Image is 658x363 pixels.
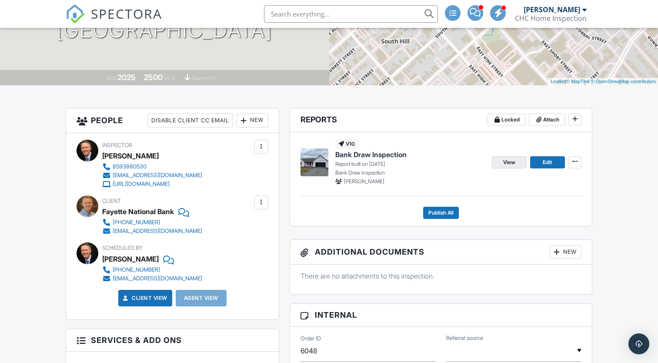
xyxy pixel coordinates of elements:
[113,181,170,188] div: [URL][DOMAIN_NAME]
[164,75,176,81] span: sq. ft.
[66,4,85,24] img: The Best Home Inspection Software - Spectora
[102,274,202,283] a: [EMAIL_ADDRESS][DOMAIN_NAME]
[102,252,159,266] div: [PERSON_NAME]
[446,334,483,342] label: Referral source
[102,171,202,180] a: [EMAIL_ADDRESS][DOMAIN_NAME]
[113,228,202,235] div: [EMAIL_ADDRESS][DOMAIN_NAME]
[290,304,592,326] h3: Internal
[117,73,136,82] div: 2025
[102,180,202,188] a: [URL][DOMAIN_NAME]
[102,218,202,227] a: [PHONE_NUMBER]
[550,245,581,259] div: New
[107,75,116,81] span: Built
[566,79,590,84] a: © MapTiler
[147,114,233,128] div: Disable Client CC Email
[591,79,656,84] a: © OpenStreetMap contributors
[102,149,159,162] div: [PERSON_NAME]
[628,333,649,354] div: Open Intercom Messenger
[301,271,581,281] p: There are no attachments to this inspection.
[102,162,202,171] a: 8593880530
[524,5,580,14] div: [PERSON_NAME]
[113,163,147,170] div: 8593880530
[237,114,268,128] div: New
[121,294,167,302] a: Client View
[264,5,438,23] input: Search everything...
[91,4,162,23] span: SPECTORA
[113,172,202,179] div: [EMAIL_ADDRESS][DOMAIN_NAME]
[66,12,162,30] a: SPECTORA
[102,245,143,251] span: Scheduled By
[102,205,174,218] div: Fayette National Bank
[102,266,202,274] a: [PHONE_NUMBER]
[102,227,202,235] a: [EMAIL_ADDRESS][DOMAIN_NAME]
[113,219,160,226] div: [PHONE_NUMBER]
[102,198,121,204] span: Client
[290,240,592,265] h3: Additional Documents
[515,14,587,23] div: CHC Home Inspection
[66,108,278,133] h3: People
[301,335,321,343] label: Order ID
[113,266,160,273] div: [PHONE_NUMBER]
[66,329,278,352] h3: Services & Add ons
[113,275,202,282] div: [EMAIL_ADDRESS][DOMAIN_NAME]
[548,78,658,85] div: |
[551,79,565,84] a: Leaflet
[144,73,163,82] div: 2500
[192,75,215,81] span: basement
[102,142,132,148] span: Inspector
